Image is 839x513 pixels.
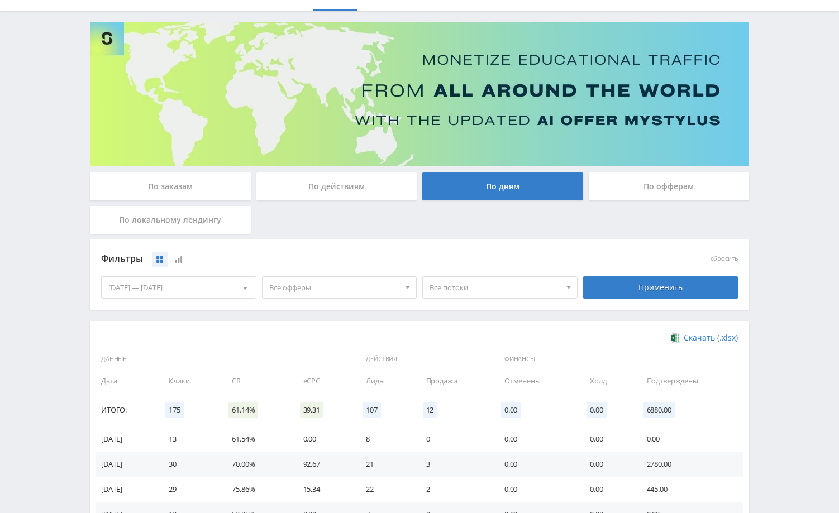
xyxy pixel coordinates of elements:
[415,452,493,477] td: 3
[96,394,158,426] td: Итого:
[256,172,417,200] div: По действиям
[493,426,579,452] td: 0.00
[587,402,606,418] span: 0.00
[221,477,292,502] td: 75.86%
[579,477,635,502] td: 0.00
[158,426,221,452] td: 13
[671,332,680,343] img: xlsx
[493,477,579,502] td: 0.00
[589,172,750,200] div: По офферам
[355,452,414,477] td: 21
[158,452,221,477] td: 30
[493,452,579,477] td: 0.00
[636,452,743,477] td: 2780.00
[711,255,738,262] button: сбросить
[96,368,158,394] td: Дата
[579,368,635,394] td: Холд
[579,452,635,477] td: 0.00
[355,368,414,394] td: Лиды
[643,402,675,418] span: 6880.00
[90,172,251,200] div: По заказам
[671,332,738,343] a: Скачать (.xlsx)
[415,368,493,394] td: Продажи
[636,426,743,452] td: 0.00
[228,402,258,418] span: 61.14%
[292,426,355,452] td: 0.00
[355,477,414,502] td: 22
[101,251,578,267] div: Фильтры
[430,277,560,298] span: Все потоки
[684,333,738,342] span: Скачать (.xlsx)
[158,477,221,502] td: 29
[102,277,256,298] div: [DATE] — [DATE]
[583,276,738,299] div: Применить
[96,350,352,369] span: Данные:
[292,368,355,394] td: eCPC
[493,368,579,394] td: Отменены
[355,426,414,452] td: 8
[415,477,493,502] td: 2
[96,452,158,477] td: [DATE]
[300,402,323,418] span: 39.31
[415,426,493,452] td: 0
[579,426,635,452] td: 0.00
[221,368,292,394] td: CR
[96,477,158,502] td: [DATE]
[501,402,521,418] span: 0.00
[221,426,292,452] td: 61.54%
[636,477,743,502] td: 445.00
[96,426,158,452] td: [DATE]
[422,172,583,200] div: По дням
[90,206,251,234] div: По локальному лендингу
[636,368,743,394] td: Подтверждены
[221,452,292,477] td: 70.00%
[423,402,437,418] span: 12
[363,402,381,418] span: 107
[292,452,355,477] td: 92.67
[165,402,184,418] span: 175
[158,368,221,394] td: Клики
[357,350,490,369] span: Действия:
[292,477,355,502] td: 15.34
[269,277,400,298] span: Все офферы
[90,22,749,166] img: Banner
[496,350,741,369] span: Финансы:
